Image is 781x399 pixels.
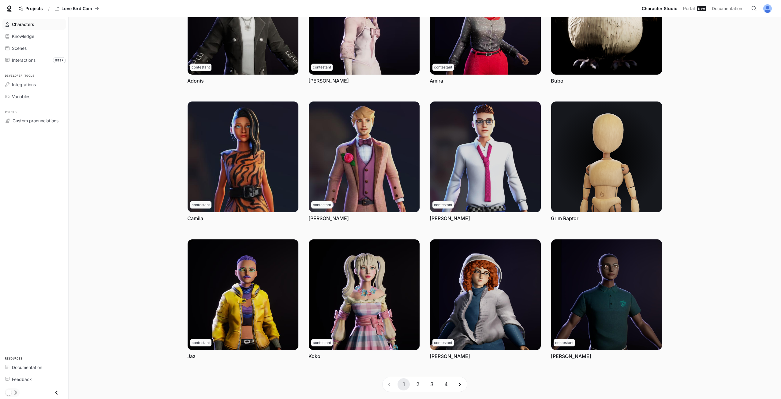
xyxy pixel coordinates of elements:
[52,2,102,15] button: All workspaces
[639,2,680,15] a: Character Studio
[50,386,63,399] button: Close drawer
[551,102,662,212] img: Grim Raptor
[2,55,66,65] a: Interactions
[187,215,203,222] a: Camila
[188,239,298,350] img: Jaz
[551,77,563,84] a: Bubo
[551,239,662,350] img: Milton
[430,239,541,350] img: Mabel
[551,353,591,360] a: [PERSON_NAME]
[62,6,92,11] p: Love Bird Cam
[53,57,66,63] span: 999+
[309,102,420,212] img: Chad
[2,79,66,90] a: Integrations
[454,378,466,390] button: Go to next page
[25,6,43,11] span: Projects
[308,215,349,222] a: [PERSON_NAME]
[12,33,34,39] span: Knowledge
[46,6,52,12] div: /
[430,215,470,222] a: [PERSON_NAME]
[712,5,742,13] span: Documentation
[12,364,42,371] span: Documentation
[697,6,706,11] div: New
[6,389,12,396] span: Dark mode toggle
[430,353,470,360] a: [PERSON_NAME]
[382,377,467,392] nav: pagination navigation
[12,376,32,382] span: Feedback
[12,93,30,100] span: Variables
[642,5,678,13] span: Character Studio
[440,378,452,390] button: Go to page 4
[2,19,66,30] a: Characters
[763,4,772,13] img: User avatar
[187,77,204,84] a: Adonis
[709,2,747,15] a: Documentation
[2,115,66,126] a: Custom pronunciations
[308,353,320,360] a: Koko
[2,362,66,373] a: Documentation
[430,102,541,212] img: Ethan
[12,57,35,63] span: Interactions
[2,31,66,42] a: Knowledge
[12,45,27,51] span: Scenes
[551,215,578,222] a: Grim Raptor
[12,21,34,28] span: Characters
[683,5,695,13] span: Portal
[398,378,410,390] button: page 1
[308,77,349,84] a: [PERSON_NAME]
[187,353,196,360] a: Jaz
[2,374,66,385] a: Feedback
[12,81,36,88] span: Integrations
[13,117,58,124] span: Custom pronunciations
[748,2,760,15] button: Open Command Menu
[430,77,443,84] a: Amira
[426,378,438,390] button: Go to page 3
[309,239,420,350] img: Koko
[16,2,46,15] a: Go to projects
[188,102,298,212] img: Camila
[412,378,424,390] button: Go to page 2
[2,43,66,54] a: Scenes
[681,2,709,15] a: PortalNew
[761,2,774,15] button: User avatar
[2,91,66,102] a: Variables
